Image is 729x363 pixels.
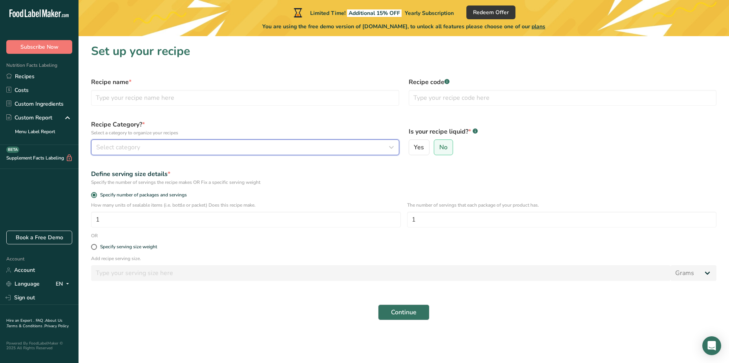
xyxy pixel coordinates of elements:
span: Yes [414,143,424,151]
div: Open Intercom Messenger [702,336,721,355]
span: Redeem Offer [473,8,509,16]
a: FAQ . [36,318,45,323]
span: Select category [96,143,140,152]
p: The number of servings that each package of your product has. [407,202,717,209]
input: Type your serving size here [91,265,671,281]
label: Recipe Category? [91,120,399,136]
a: Terms & Conditions . [7,323,44,329]
button: Redeem Offer [466,5,515,19]
span: Subscribe Now [20,43,58,51]
span: plans [532,23,545,30]
span: Yearly Subscription [405,9,454,17]
div: Limited Time! [292,8,454,17]
button: Continue [378,304,429,320]
input: Type your recipe name here [91,90,399,106]
h1: Set up your recipe [91,42,716,60]
div: Specify the number of servings the recipe makes OR Fix a specific serving weight [91,179,716,186]
div: OR [86,232,102,239]
div: BETA [6,147,19,153]
button: Select category [91,139,399,155]
span: No [439,143,448,151]
label: Is your recipe liquid? [409,127,717,136]
span: Continue [391,308,417,317]
label: Recipe name [91,77,399,87]
div: EN [56,279,72,289]
a: Language [6,277,40,291]
span: Additional 15% OFF [347,9,402,17]
a: Book a Free Demo [6,231,72,244]
a: Hire an Expert . [6,318,34,323]
p: How many units of sealable items (i.e. bottle or packet) Does this recipe make. [91,202,401,209]
p: Select a category to organize your recipes [91,129,399,136]
span: Specify number of packages and servings [97,192,187,198]
div: Specify serving size weight [100,244,157,250]
div: Custom Report [6,114,52,122]
p: Add recipe serving size. [91,255,716,262]
a: About Us . [6,318,62,329]
span: You are using the free demo version of [DOMAIN_NAME], to unlock all features please choose one of... [262,22,545,31]
button: Subscribe Now [6,40,72,54]
label: Recipe code [409,77,717,87]
div: Define serving size details [91,169,716,179]
div: Powered By FoodLabelMaker © 2025 All Rights Reserved [6,341,72,350]
a: Privacy Policy [44,323,69,329]
input: Type your recipe code here [409,90,717,106]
